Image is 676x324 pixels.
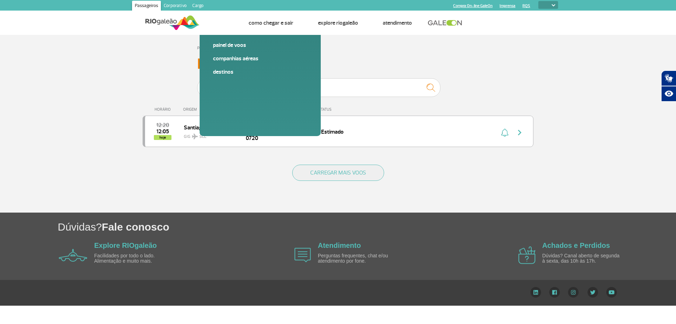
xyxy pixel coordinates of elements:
[606,287,617,298] img: YouTube
[189,1,206,12] a: Cargo
[132,1,161,12] a: Passageiros
[300,78,440,97] input: Voo, cidade ou cia aérea
[184,123,229,132] span: Santiago
[161,1,189,12] a: Corporativo
[661,71,676,102] div: Plugin de acessibilidade da Hand Talk.
[542,242,610,249] a: Achados e Perdidos
[192,134,198,139] img: destiny_airplane.svg
[212,19,224,26] a: Voos
[199,134,206,140] span: SCL
[145,107,183,112] div: HORÁRIO
[102,221,169,233] span: Fale conosco
[213,41,307,49] a: Painel de voos
[213,68,307,76] a: Destinos
[568,287,579,298] img: Instagram
[500,4,515,8] a: Imprensa
[213,55,307,62] a: Companhias Aéreas
[318,253,399,264] p: Perguntas frequentes, chat e/ou atendimento por fone.
[522,4,530,8] a: RQS
[383,19,412,26] a: Atendimento
[661,71,676,86] button: Abrir tradutor de língua de sinais.
[661,86,676,102] button: Abrir recursos assistivos.
[94,253,175,264] p: Facilidades por todo o lado. Alimentação e muito mais.
[318,19,358,26] a: Explore RIOgaleão
[154,135,171,140] span: hoje
[197,45,219,51] a: Página Inicial
[156,123,169,128] span: 2025-09-28 12:20:00
[59,249,87,262] img: airplane icon
[292,165,384,181] button: CARREGAR MAIS VOOS
[501,128,508,137] img: sino-painel-voo.svg
[183,107,234,112] div: ORIGEM
[246,134,258,142] span: 0720
[315,107,373,112] div: STATUS
[515,128,524,137] img: seta-direita-painel-voo.svg
[294,248,311,262] img: airplane icon
[318,242,361,249] a: Atendimento
[197,55,479,73] h3: Painel de Voos
[530,287,541,298] img: LinkedIn
[549,287,560,298] img: Facebook
[321,128,344,135] span: Estimado
[58,220,676,234] h1: Dúvidas?
[518,246,536,264] img: airplane icon
[94,242,157,249] a: Explore RIOgaleão
[453,4,493,8] a: Compra On-line GaleOn
[184,130,229,140] span: GIG
[542,253,623,264] p: Dúvidas? Canal aberto de segunda à sexta, das 10h às 17h.
[249,19,293,26] a: Como chegar e sair
[587,287,598,298] img: Twitter
[156,129,169,134] span: 2025-09-28 12:05:00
